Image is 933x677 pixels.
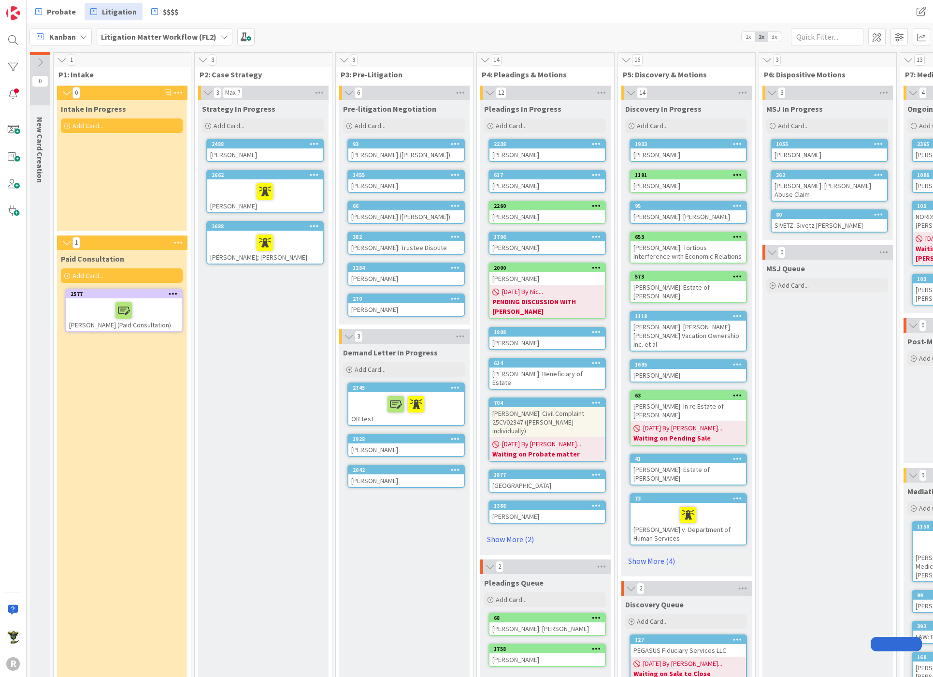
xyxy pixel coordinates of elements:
div: 270[PERSON_NAME] [348,294,464,316]
div: SIVETZ: Sivetz [PERSON_NAME] [772,219,887,232]
span: 1x [742,32,755,42]
a: 2000[PERSON_NAME][DATE] By Nic...PENDING DISCUSSION WITH [PERSON_NAME] [488,263,606,319]
div: [PERSON_NAME] v. Department of Human Services [631,503,746,545]
a: 1191[PERSON_NAME] [630,170,747,193]
a: 2745OR test [347,383,465,426]
div: 95 [631,202,746,210]
span: Probate [47,6,76,17]
a: 1877[GEOGRAPHIC_DATA] [488,470,606,493]
a: 2577[PERSON_NAME] (Paid Consultation) [65,289,183,332]
span: Discovery In Progress [625,104,702,114]
span: 1 [72,237,80,249]
div: 2488 [212,141,323,147]
div: 704 [489,398,605,407]
span: Demand Letter In Progress [343,348,438,357]
div: 2688 [207,222,323,231]
a: 2688[PERSON_NAME]; [PERSON_NAME] [206,221,324,265]
a: $$$$ [145,3,184,20]
span: [DATE] By [PERSON_NAME]... [643,423,722,433]
span: P5: Discovery & Motions [623,70,743,79]
span: Add Card... [778,281,809,290]
div: 2042[PERSON_NAME] [348,466,464,487]
a: Litigation [85,3,143,20]
div: [PERSON_NAME] [631,369,746,382]
div: 63[PERSON_NAME]: In re Estate of [PERSON_NAME] [631,391,746,421]
span: 0 [778,247,786,258]
div: [PERSON_NAME] [489,510,605,523]
a: 362[PERSON_NAME]: [PERSON_NAME] Abuse Claim [771,170,888,202]
div: 1118 [635,313,746,320]
span: 0 [72,87,80,99]
div: [PERSON_NAME] [489,148,605,161]
div: 2000[PERSON_NAME] [489,264,605,285]
img: Visit kanbanzone.com [6,6,20,20]
div: 41[PERSON_NAME]: Estate of [PERSON_NAME] [631,455,746,485]
div: [PERSON_NAME]: Trustee Dispute [348,241,464,254]
div: 1455 [353,172,464,178]
div: 573 [631,272,746,281]
div: 1191 [635,172,746,178]
div: [PERSON_NAME] [489,210,605,223]
div: 1933 [635,141,746,147]
a: 1695[PERSON_NAME] [630,359,747,383]
span: 14 [637,87,647,99]
div: [PERSON_NAME] (Paid Consultation) [66,298,182,331]
div: 1118 [631,312,746,321]
span: Add Card... [496,595,527,604]
span: 0 [32,75,48,87]
div: 653 [635,234,746,240]
div: [PERSON_NAME] [631,148,746,161]
div: 270 [348,294,464,303]
div: 2042 [353,467,464,473]
div: 2577 [66,290,182,298]
div: 653 [631,233,746,241]
div: 2688[PERSON_NAME]; [PERSON_NAME] [207,222,323,264]
a: 2260[PERSON_NAME] [488,201,606,224]
div: 2662 [207,171,323,179]
div: 1191 [631,171,746,179]
div: 95 [635,203,746,209]
a: 2662[PERSON_NAME] [206,170,324,213]
span: 4 [919,87,927,99]
b: PENDING DISCUSSION WITH [PERSON_NAME] [492,297,602,316]
div: 2260 [489,202,605,210]
div: 2000 [494,265,605,271]
div: [PERSON_NAME]: Civil Complaint 25CV02347 ([PERSON_NAME] individually) [489,407,605,437]
a: 653[PERSON_NAME]: Tortious Interference with Economic Relations [630,232,747,264]
div: 63 [631,391,746,400]
div: [PERSON_NAME] [348,303,464,316]
div: 382 [348,233,464,241]
div: [PERSON_NAME] [489,179,605,192]
div: [PERSON_NAME] [489,272,605,285]
div: 1808[PERSON_NAME] [489,328,605,349]
div: 1796 [494,234,605,240]
div: 93 [348,140,464,148]
div: 1796[PERSON_NAME] [489,233,605,254]
a: 270[PERSON_NAME] [347,294,465,317]
div: 1284 [348,264,464,272]
div: PEGASUS Fiduciary Services LLC [631,644,746,657]
div: 614[PERSON_NAME]: Beneficiary of Estate [489,359,605,389]
div: 1933 [631,140,746,148]
div: [PERSON_NAME] [489,653,605,666]
a: Show More (2) [484,531,606,547]
div: [PERSON_NAME] ([PERSON_NAME]) [348,210,464,223]
span: Pleadings In Progress [484,104,561,114]
div: 1928 [348,435,464,443]
span: Add Card... [214,121,244,130]
div: 63 [635,392,746,399]
span: 1 [68,54,75,66]
div: 2745 [353,384,464,391]
a: 93[PERSON_NAME] ([PERSON_NAME]) [347,139,465,162]
div: 41 [631,455,746,463]
div: 2577 [71,291,182,297]
a: 573[PERSON_NAME]: Estate of [PERSON_NAME] [630,271,747,303]
span: Pleadings Queue [484,578,544,588]
div: 2488[PERSON_NAME] [207,140,323,161]
div: 1877 [489,471,605,479]
span: Intake In Progress [61,104,126,114]
span: 3 [355,331,362,342]
div: 614 [494,360,605,367]
div: [PERSON_NAME] [631,179,746,192]
span: MSJ In Progress [766,104,823,114]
